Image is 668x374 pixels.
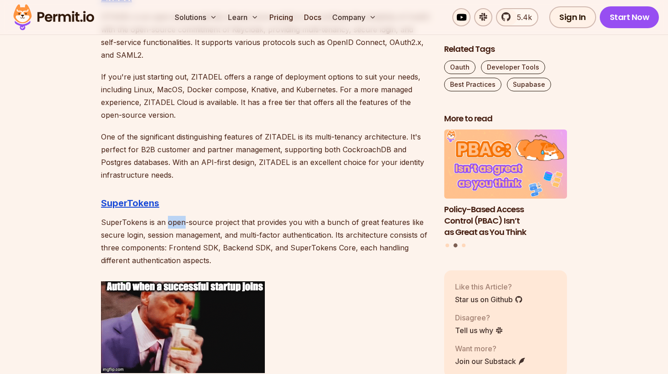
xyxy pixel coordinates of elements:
h2: Related Tags [444,44,567,55]
img: Policy-Based Access Control (PBAC) Isn’t as Great as You Think [444,130,567,199]
a: Best Practices [444,78,501,91]
p: Want more? [455,343,526,354]
li: 2 of 3 [444,130,567,238]
p: ZITADEL is an open-source identity infrastructure platform. It combines the simplicity of Auth0 w... [101,10,430,61]
button: Go to slide 1 [445,244,449,247]
a: Oauth [444,60,476,74]
a: Start Now [600,6,659,28]
p: Like this Article? [455,281,523,292]
a: Sign In [549,6,596,28]
h3: Policy-Based Access Control (PBAC) Isn’t as Great as You Think [444,204,567,238]
a: Developer Tools [481,60,545,74]
button: Go to slide 2 [454,244,458,248]
span: 5.4k [511,12,532,23]
img: Permit logo [9,2,98,33]
a: Policy-Based Access Control (PBAC) Isn’t as Great as You ThinkPolicy-Based Access Control (PBAC) ... [444,130,567,238]
a: Star us on Github [455,294,523,305]
button: Company [329,8,380,26]
p: Disagree? [455,312,503,323]
a: Pricing [266,8,297,26]
button: Solutions [171,8,221,26]
button: Learn [224,8,262,26]
div: Posts [444,130,567,249]
a: Join our Substack [455,356,526,367]
h2: More to read [444,113,567,125]
button: Go to slide 3 [462,244,466,247]
p: SuperTokens is an open-source project that provides you with a bunch of great features like secur... [101,216,430,267]
a: SuperTokens [101,198,159,209]
a: Supabase [507,78,551,91]
a: Tell us why [455,325,503,336]
img: 88f4w9.gif [101,281,265,373]
p: One of the significant distinguishing features of ZITADEL is its multi-tenancy architecture. It's... [101,130,430,181]
a: Docs [300,8,325,26]
a: 5.4k [496,8,538,26]
p: If you're just starting out, ZITADEL offers a range of deployment options to suit your needs, inc... [101,70,430,121]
